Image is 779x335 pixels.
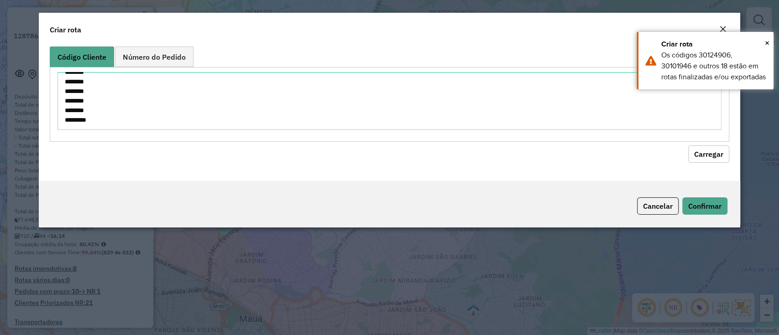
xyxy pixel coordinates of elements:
em: Fechar [719,26,727,33]
span: Código Cliente [58,53,106,61]
div: Criar rota [661,39,767,50]
button: Cancelar [637,197,679,215]
span: Número do Pedido [123,53,186,61]
button: Carregar [688,145,729,163]
h4: Criar rota [50,24,81,35]
div: Os códigos 30124906, 30101946 e outros 18 estão em rotas finalizadas e/ou exportadas [661,50,767,82]
button: Close [765,36,769,50]
button: Close [716,24,729,36]
span: × [765,38,769,48]
button: Confirmar [682,197,727,215]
